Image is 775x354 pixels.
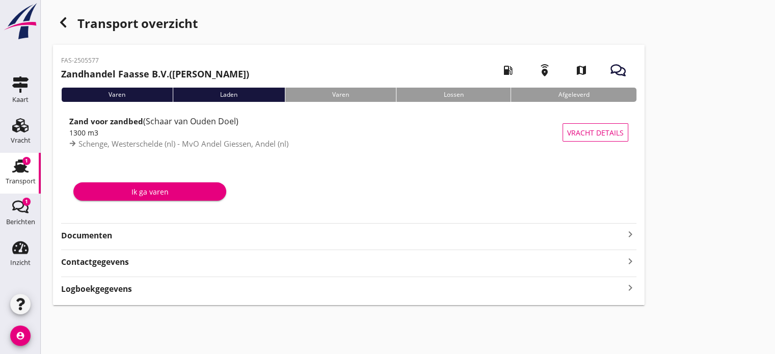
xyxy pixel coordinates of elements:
[494,56,522,85] i: local_gas_station
[6,178,36,184] div: Transport
[530,56,559,85] i: emergency_share
[61,56,249,65] p: FAS-2505577
[61,256,129,268] strong: Contactgegevens
[61,230,624,241] strong: Documenten
[22,198,31,206] div: 1
[69,127,563,138] div: 1300 m3
[22,157,31,165] div: 1
[624,254,636,268] i: keyboard_arrow_right
[12,96,29,103] div: Kaart
[143,116,238,127] span: (Schaar van Ouden Doel)
[173,88,285,102] div: Laden
[624,281,636,295] i: keyboard_arrow_right
[285,88,396,102] div: Varen
[2,3,39,40] img: logo-small.a267ee39.svg
[82,186,218,197] div: Ik ga varen
[10,325,31,346] i: account_circle
[10,259,31,266] div: Inzicht
[69,116,143,126] strong: Zand voor zandbed
[11,137,31,144] div: Vracht
[563,123,628,142] button: Vracht details
[61,67,249,81] h2: ([PERSON_NAME])
[511,88,636,102] div: Afgeleverd
[78,139,288,149] span: Schenge, Westerschelde (nl) - MvO Andel Giessen, Andel (nl)
[567,56,596,85] i: map
[61,110,636,155] a: Zand voor zandbed(Schaar van Ouden Doel)1300 m3Schenge, Westerschelde (nl) - MvO Andel Giessen, A...
[61,88,173,102] div: Varen
[73,182,226,201] button: Ik ga varen
[53,12,645,37] div: Transport overzicht
[61,283,132,295] strong: Logboekgegevens
[396,88,511,102] div: Lossen
[6,219,35,225] div: Berichten
[61,68,169,80] strong: Zandhandel Faasse B.V.
[624,228,636,240] i: keyboard_arrow_right
[567,127,624,138] span: Vracht details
